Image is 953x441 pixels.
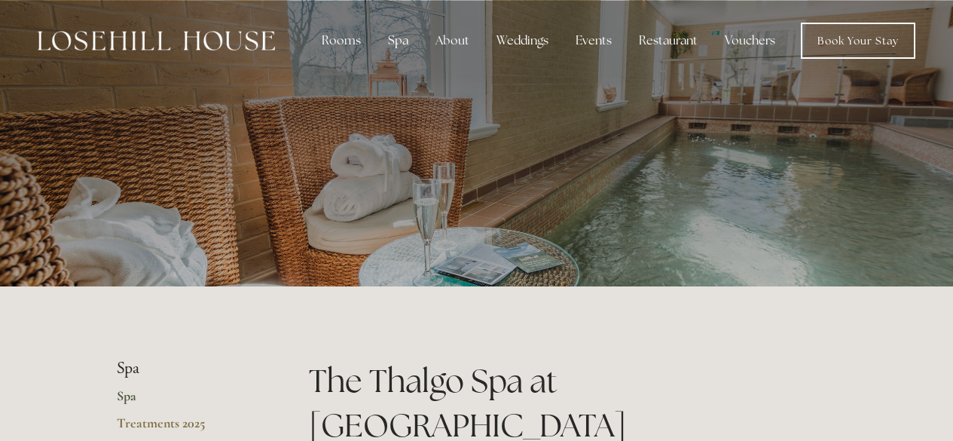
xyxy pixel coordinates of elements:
img: Losehill House [38,31,275,51]
a: Book Your Stay [801,23,915,59]
a: Vouchers [713,26,787,56]
div: Weddings [484,26,560,56]
div: Spa [376,26,420,56]
div: Rooms [310,26,373,56]
div: Restaurant [627,26,710,56]
div: Events [564,26,624,56]
a: Spa [117,387,261,415]
div: About [423,26,481,56]
li: Spa [117,359,261,378]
